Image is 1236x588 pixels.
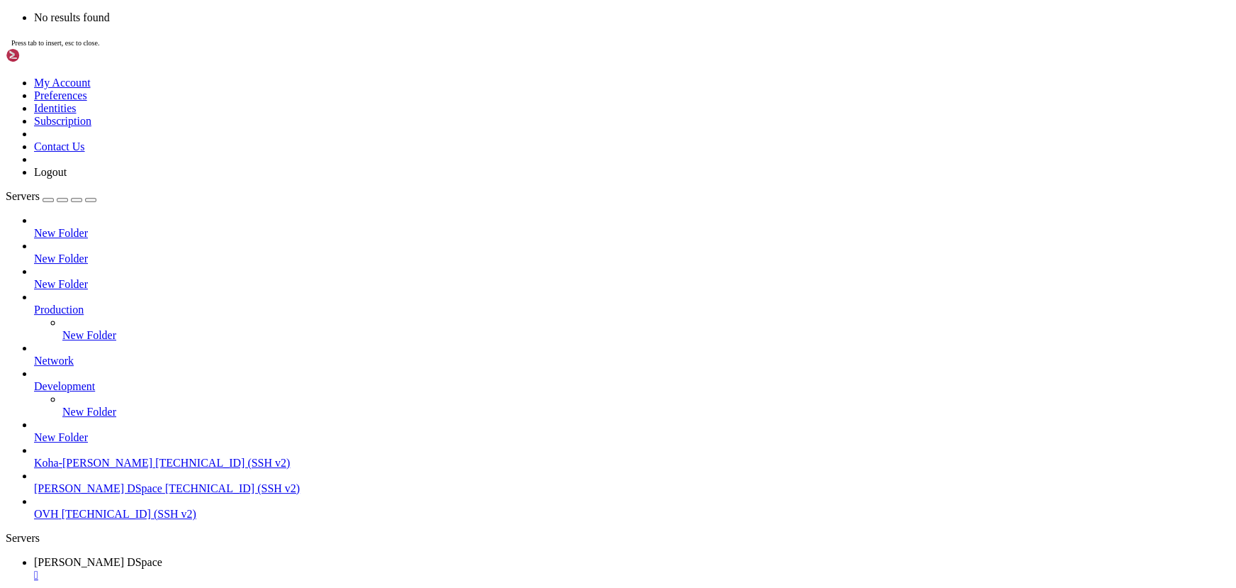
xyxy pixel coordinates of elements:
[34,166,67,178] a: Logout
[6,6,1052,18] x-row: * Ubuntu 20.04 LTS Focal Fossa has reached its end of standard support on 31 Ma
[34,418,1230,444] li: New Folder
[352,464,380,475] span: xmlui
[6,174,1052,187] x-row: Run 'do-release-upgrade' to upgrade to it.
[6,235,1052,247] x-row: | | / _ \| \| |_ _/ \ | _ )/ _ \
[34,291,1230,342] li: Production
[34,355,1230,367] a: Network
[62,329,1230,342] a: New Folder
[6,428,1052,440] x-row: sudo: cd: command not found
[658,404,675,415] span: var
[176,404,215,415] span: exports
[34,355,74,367] span: Network
[34,227,1230,240] a: New Folder
[6,190,96,202] a: Servers
[34,140,85,152] a: Contact Us
[62,393,1230,418] li: New Folder
[6,30,1052,42] x-row: For more details see:
[62,406,116,418] span: New Folder
[34,240,1230,265] li: New Folder
[130,464,198,475] span: host-manager
[391,404,408,415] span: log
[74,464,119,475] span: examples
[539,404,601,415] span: triplestore
[34,77,91,89] a: My Account
[6,138,1052,150] x-row: [URL][DOMAIN_NAME]
[6,66,1052,78] x-row: Expanded Security Maintenance for Infrastructure is not enabled.
[102,404,136,415] span: config
[6,283,1052,295] x-row: Welcome!
[34,457,152,469] span: Koha-[PERSON_NAME]
[318,464,340,475] span: rest
[6,392,1052,404] x-row: root@vmi2739873:/dspace# ls
[612,404,646,415] span: upload
[165,482,300,494] span: [TECHNICAL_ID] (SSH v2)
[6,476,1052,488] x-row: root@vmi2739873:/opt/tomcat/webapps# sudo cp -r /dspace/webapps/solr/ //opt/tomcat/webapps
[6,440,1052,452] x-row: root@vmi2739873:/dspace# cd /opt/tomcat/webapps
[6,379,1052,392] x-row: root@vmi2739873:~# cd /dspace/
[6,247,1052,259] x-row: | |__| (_) | .` | | |/ _ \| _ \ (_) |
[227,404,300,415] span: handle-server
[363,404,380,415] span: lib
[34,115,91,127] a: Subscription
[6,367,28,379] span: snap
[6,211,1052,223] x-row: _____
[34,556,162,568] span: [PERSON_NAME] DSpace
[6,42,1052,54] x-row: [URL][DOMAIN_NAME]
[34,304,1230,316] a: Production
[34,556,1230,582] a: Nidhi DSpace
[34,431,1230,444] a: New Folder
[6,307,1052,319] x-row: This server is hosted by Contabo. If you have any questions or need help,
[62,508,196,520] span: [TECHNICAL_ID] (SSH v2)
[34,278,1230,291] a: New Folder
[34,342,1230,367] li: Network
[34,278,88,290] span: New Folder
[34,227,88,239] span: New Folder
[6,114,1052,126] x-row: 47 additional security updates can be applied with ESM Infra.
[34,495,1230,521] li: OVH [TECHNICAL_ID] (SSH v2)
[6,404,62,416] span: assetstore
[34,508,59,520] span: OVH
[34,482,162,494] span: [PERSON_NAME] DSpace
[6,90,1052,102] x-row: 0 updates can be applied immediately.
[6,532,1230,545] div: Servers
[62,329,116,341] span: New Folder
[34,253,88,265] span: New Folder
[34,457,1230,470] a: Koha-[PERSON_NAME] [TECHNICAL_ID] (SSH v2)
[34,11,1230,24] li: No results found
[34,482,1230,495] a: [PERSON_NAME] DSpace [TECHNICAL_ID] (SSH v2)
[34,304,84,316] span: Production
[6,126,1052,138] x-row: Learn more about enabling ESM Infra service for Ubuntu 20.04 at
[34,444,1230,470] li: Koha-[PERSON_NAME] [TECHNICAL_ID] (SSH v2)
[34,102,77,114] a: Identities
[34,470,1230,495] li: [PERSON_NAME] DSpace [TECHNICAL_ID] (SSH v2)
[34,214,1230,240] li: New Folder
[11,39,99,47] span: Press tab to insert, esc to close.
[420,404,459,415] span: reports
[34,380,95,392] span: Development
[210,464,249,475] span: manager
[6,343,1052,355] x-row: Last login: [DATE] from [TECHNICAL_ID]
[261,464,278,475] span: oai
[74,404,91,415] span: bin
[62,406,1230,418] a: New Folder
[6,464,28,475] span: ROOT
[6,190,40,202] span: Servers
[6,48,87,62] img: Shellngn
[312,404,352,415] span: imports
[34,569,1230,582] a: 
[34,253,1230,265] a: New Folder
[34,508,1230,521] a: OVH [TECHNICAL_ID] (SSH v2)
[6,162,1052,174] x-row: New release '22.04.5 LTS' available.
[6,319,1052,331] x-row: please don't hesitate to contact us at [EMAIL_ADDRESS][DOMAIN_NAME].
[62,316,1230,342] li: New Folder
[6,223,1052,235] x-row: / ___/___ _ _ _____ _ ___ ___
[34,89,87,101] a: Preferences
[289,464,306,475] span: rdf
[40,464,62,475] span: docs
[505,404,527,415] span: temp
[6,452,1052,464] x-row: root@vmi2739873:/opt/tomcat/webapps# ls
[155,457,290,469] span: [TECHNICAL_ID] (SSH v2)
[6,355,1052,367] x-row: root@vmi2739873:~# ls
[6,259,1052,271] x-row: \____\___/|_|\_| |_/_/ \_|___/\___/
